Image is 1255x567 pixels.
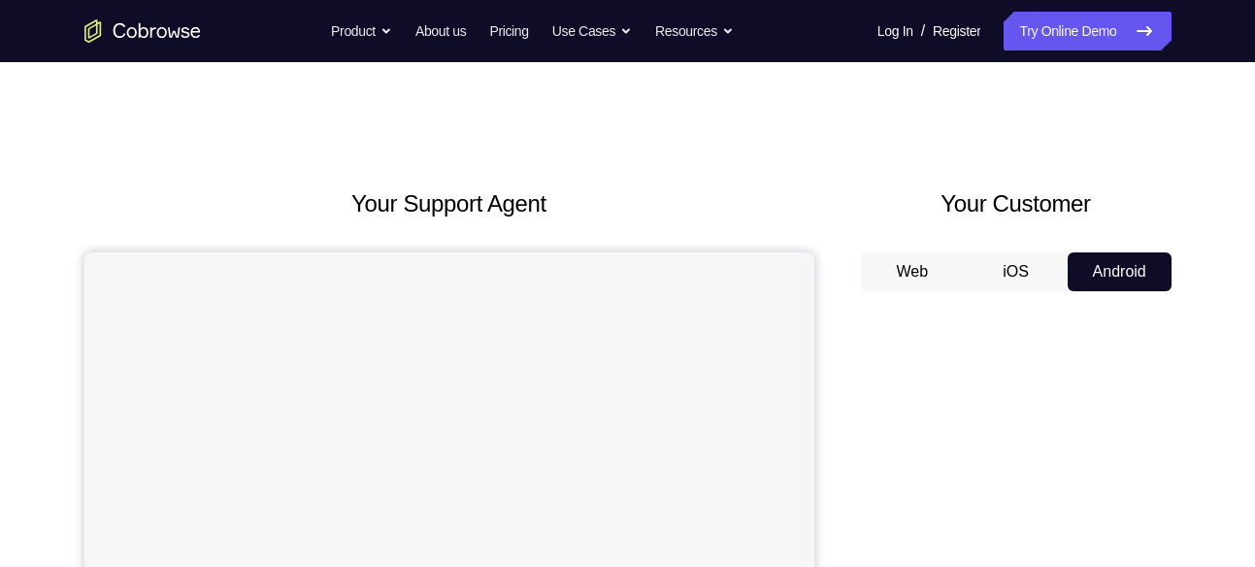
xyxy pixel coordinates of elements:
button: Android [1068,252,1172,291]
a: Log In [877,12,913,50]
button: Use Cases [552,12,632,50]
h2: Your Support Agent [84,186,814,221]
button: Product [331,12,392,50]
a: Pricing [489,12,528,50]
button: Resources [655,12,734,50]
a: Try Online Demo [1004,12,1171,50]
a: Register [933,12,980,50]
span: / [921,19,925,43]
h2: Your Customer [861,186,1172,221]
a: Go to the home page [84,19,201,43]
a: About us [415,12,466,50]
button: Web [861,252,965,291]
button: iOS [964,252,1068,291]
